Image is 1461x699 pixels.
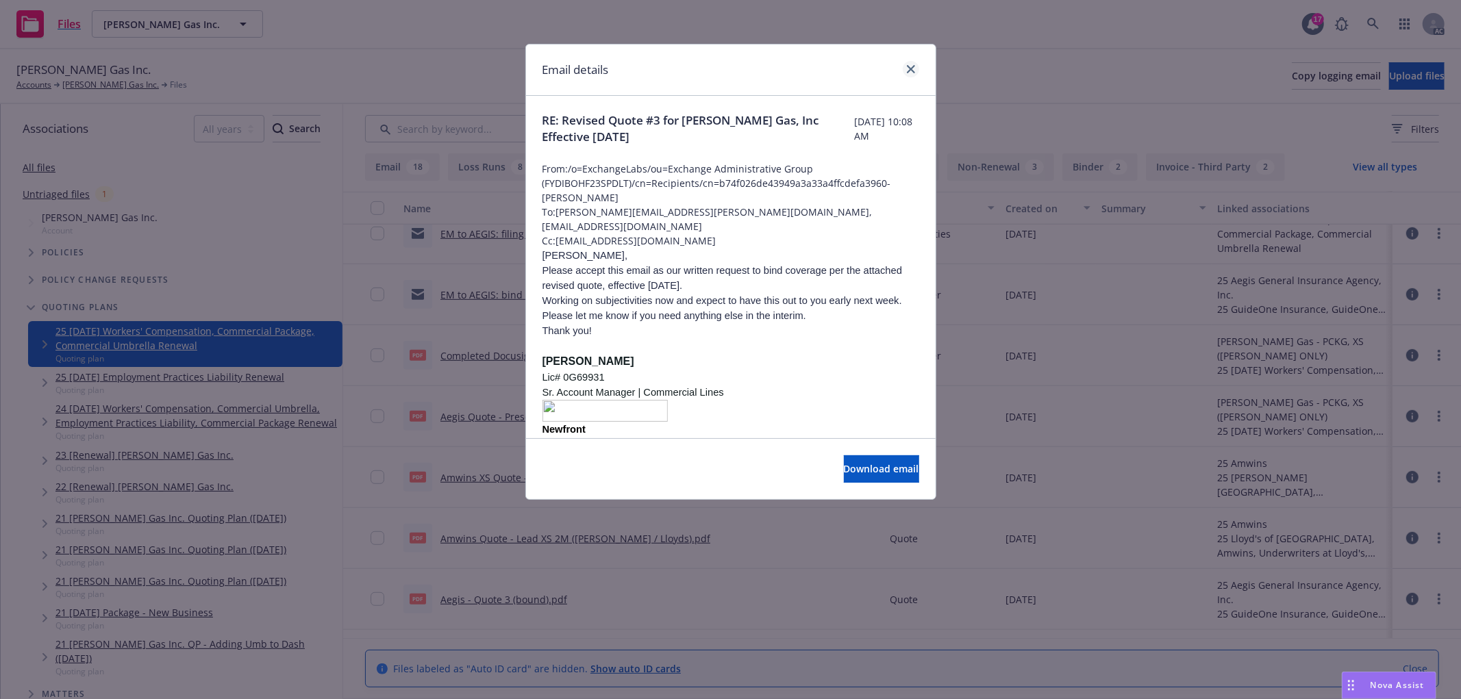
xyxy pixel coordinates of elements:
[542,355,634,367] span: [PERSON_NAME]
[542,61,609,79] h1: Email details
[542,162,919,205] span: From: /o=ExchangeLabs/ou=Exchange Administrative Group (FYDIBOHF23SPDLT)/cn=Recipients/cn=b74f026...
[542,250,628,261] span: [PERSON_NAME],
[1371,679,1425,691] span: Nova Assist
[903,61,919,77] a: close
[542,112,855,145] span: RE: Revised Quote #3 for [PERSON_NAME] Gas, Inc Effective [DATE]
[542,295,902,306] span: Working on subjectivities now and expect to have this out to you early next week.
[1342,672,1436,699] button: Nova Assist
[1343,672,1360,698] div: Drag to move
[542,372,605,383] span: Lic# 0G69931
[542,310,806,321] span: Please let me know if you need anything else in the interim.
[542,205,919,233] span: To: [PERSON_NAME][EMAIL_ADDRESS][PERSON_NAME][DOMAIN_NAME], [EMAIL_ADDRESS][DOMAIN_NAME]
[844,462,919,475] span: Download email
[542,400,669,422] img: image001.png@01DBE760.44AB3830
[844,455,919,483] button: Download email
[542,424,586,435] span: Newfront
[542,325,592,336] span: Thank you!
[854,114,919,143] span: [DATE] 10:08 AM
[542,233,919,248] span: Cc: [EMAIL_ADDRESS][DOMAIN_NAME]
[542,387,724,398] span: Sr. Account Manager | Commercial Lines
[542,265,903,291] span: Please accept this email as our written request to bind coverage per the attached revised quote, ...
